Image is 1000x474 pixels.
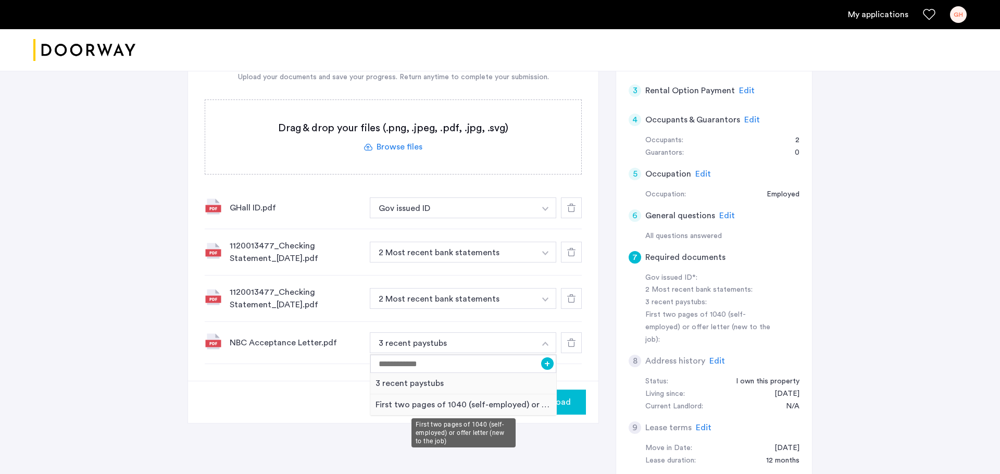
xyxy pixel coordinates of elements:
span: Edit [744,116,760,124]
div: I own this property [726,376,799,388]
div: 2 [785,134,799,147]
button: + [541,357,554,370]
div: 10/01/2025 [764,442,799,455]
div: 9 [629,421,641,434]
div: 6 [629,209,641,222]
div: Occupation: [645,189,686,201]
button: button [370,288,535,309]
div: Status: [645,376,668,388]
div: Current Landlord: [645,401,703,413]
h5: General questions [645,209,715,222]
a: Favorites [923,8,935,21]
div: Employed [756,189,799,201]
div: 3 [629,84,641,97]
div: Lease duration: [645,455,696,467]
h5: Rental Option Payment [645,84,735,97]
div: Living since: [645,388,685,401]
div: Move in Date: [645,442,692,455]
div: 4 [629,114,641,126]
div: 1120013477_Checking Statement_[DATE].pdf [230,286,361,311]
div: 0 [784,147,799,159]
span: Edit [709,357,725,365]
div: 1120013477_Checking Statement_[DATE].pdf [230,240,361,265]
h5: Lease terms [645,421,692,434]
img: file [205,289,221,305]
div: 2 Most recent bank statements: [645,284,777,296]
button: button [535,242,556,263]
div: 12 months [756,455,799,467]
img: file [205,242,221,259]
div: Upload your documents and save your progress. Return anytime to complete your submission. [205,72,582,83]
div: 8 [629,355,641,367]
h5: Address history [645,355,705,367]
button: button [535,332,556,353]
img: file [205,198,221,215]
button: button [535,197,556,218]
div: N/A [776,401,799,413]
div: GH [950,6,967,23]
div: First two pages of 1040 (self-employed) or offer letter (new to the job) [411,418,516,447]
div: 06/15/2002 [764,388,799,401]
button: button [370,332,535,353]
img: arrow [542,342,548,346]
a: Cazamio logo [33,31,135,70]
div: 5 [629,168,641,180]
button: button [370,242,535,263]
span: Edit [695,170,711,178]
button: button [535,288,556,309]
img: logo [33,31,135,70]
span: Upload [544,396,571,408]
div: 3 recent paystubs: [645,296,777,309]
span: Edit [719,211,735,220]
div: Gov issued ID*: [645,272,777,284]
div: GHall ID.pdf [230,202,361,214]
div: 7 [629,251,641,264]
div: All questions answered [645,230,799,243]
button: button [370,197,535,218]
a: My application [848,8,908,21]
img: arrow [542,207,548,211]
img: arrow [542,297,548,302]
img: arrow [542,251,548,255]
h5: Required documents [645,251,726,264]
div: First two pages of 1040 (self-employed) or offer letter (new to the job) [370,394,556,416]
div: Occupants: [645,134,683,147]
img: file [205,333,221,350]
div: First two pages of 1040 (self-employed) or offer letter (new to the job): [645,309,777,346]
div: 3 recent paystubs [370,373,556,394]
div: Guarantors: [645,147,684,159]
h5: Occupation [645,168,691,180]
div: NBC Acceptance Letter.pdf [230,336,361,349]
span: Edit [739,86,755,95]
button: button [529,390,586,415]
span: Edit [696,423,711,432]
h5: Occupants & Guarantors [645,114,740,126]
